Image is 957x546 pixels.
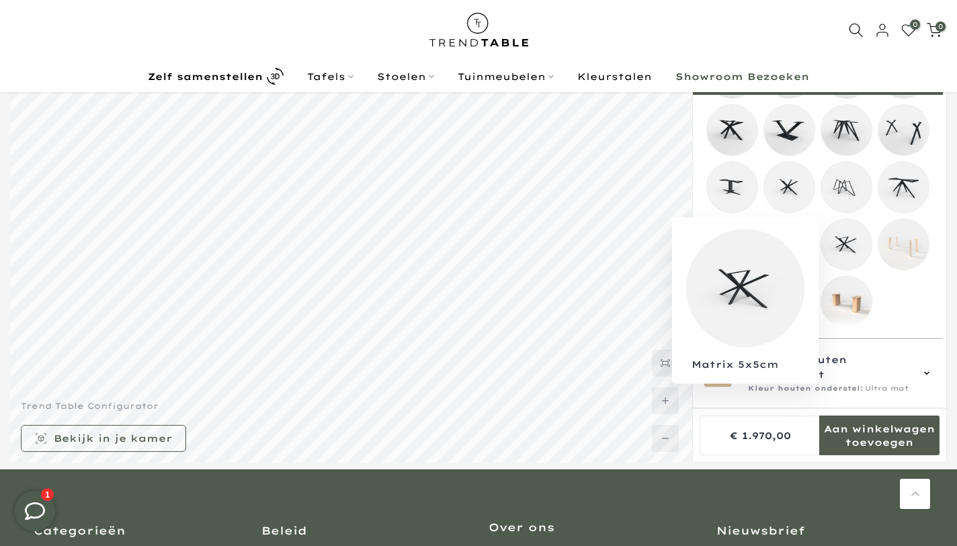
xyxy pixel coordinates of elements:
[927,23,942,38] a: 0
[446,69,566,85] a: Tuinmeubelen
[935,22,946,32] span: 0
[900,479,930,509] a: Terug naar boven
[148,72,263,81] b: Zelf samenstellen
[136,65,296,89] a: Zelf samenstellen
[1,477,69,545] iframe: toggle-frame
[296,69,366,85] a: Tafels
[261,523,469,538] h3: Beleid
[34,523,241,538] h3: Categorieën
[901,23,916,38] a: 0
[366,69,446,85] a: Stoelen
[910,19,920,30] span: 0
[664,69,821,85] a: Showroom Bezoeken
[716,523,924,538] h3: Nieuwsbrief
[566,69,664,85] a: Kleurstalen
[489,520,696,535] h3: Over ons
[675,72,809,81] b: Showroom Bezoeken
